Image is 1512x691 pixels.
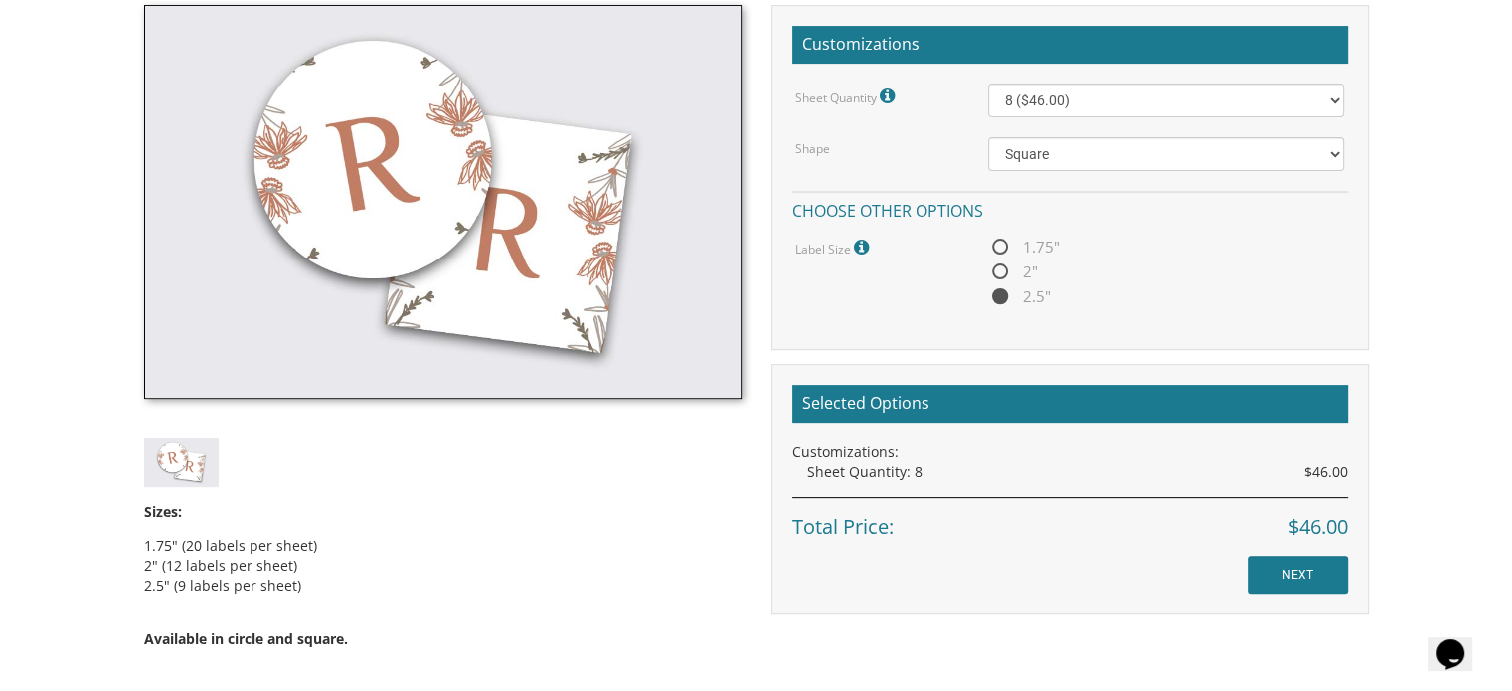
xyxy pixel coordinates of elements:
span: 1.75" [988,235,1060,259]
img: label-style2.jpg [144,5,742,399]
span: 2.5" [988,284,1051,309]
label: Shape [795,140,830,157]
span: 2" [988,259,1038,284]
span: $46.00 [1304,462,1348,482]
h4: Choose other options [792,191,1348,226]
li: 2" (12 labels per sheet) [144,556,742,576]
iframe: chat widget [1428,611,1492,671]
li: 1.75" (20 labels per sheet) [144,536,742,556]
span: Sizes: [144,502,182,521]
span: Available in circle and square. [144,629,348,648]
label: Sheet Quantity [795,84,900,109]
h2: Selected Options [792,385,1348,423]
span: $46.00 [1288,513,1348,542]
label: Label Size [795,235,874,260]
img: label-style2.jpg [144,438,219,487]
div: Sheet Quantity: 8 [807,462,1348,482]
div: Customizations: [792,442,1348,462]
input: NEXT [1248,556,1348,594]
h2: Customizations [792,26,1348,64]
div: Total Price: [792,497,1348,542]
li: 2.5" (9 labels per sheet) [144,576,742,596]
